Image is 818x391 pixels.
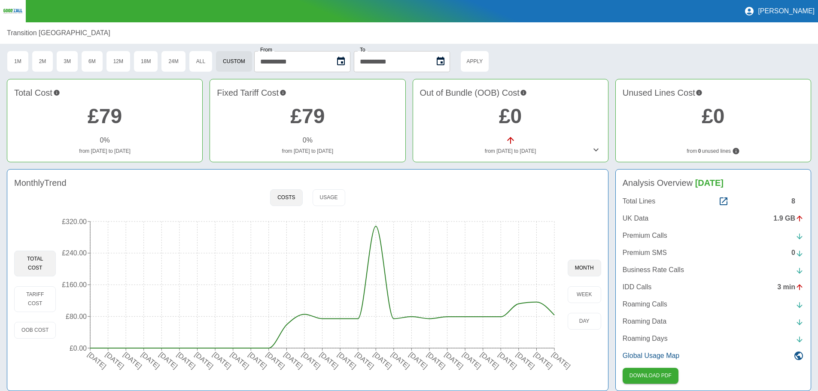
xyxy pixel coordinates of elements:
[623,213,648,224] p: UK Data
[432,53,449,70] button: Choose date, selected date is 31 May 2025
[7,28,110,38] a: Transition [GEOGRAPHIC_DATA]
[479,351,501,370] tspan: [DATE]
[696,86,702,99] svg: Potential saving if surplus lines removed at contract renewal
[623,282,652,292] p: IDD Calls
[122,351,143,370] tspan: [DATE]
[194,351,215,370] tspan: [DATE]
[623,333,804,344] a: Roaming Days
[773,213,804,224] div: 1.9 GB
[499,105,522,127] a: £0
[497,351,518,370] tspan: [DATE]
[354,351,376,370] tspan: [DATE]
[623,248,667,258] p: Premium SMS
[568,286,601,303] button: week
[623,316,666,327] p: Roaming Data
[623,196,804,206] a: Total Lines8
[303,135,313,145] p: 0 %
[3,8,22,14] img: Logo
[140,351,161,370] tspan: [DATE]
[336,351,358,370] tspan: [DATE]
[56,51,78,72] button: 3M
[53,86,60,99] svg: This is the total charges incurred from 01/05/2025 to 31/05/2025
[444,351,465,370] tspan: [DATE]
[698,147,701,155] b: 0
[520,86,527,99] svg: Costs outside of your fixed tariff
[623,230,667,241] p: Premium Calls
[100,135,110,145] p: 0 %
[623,351,680,361] p: Global Usage Map
[301,351,322,370] tspan: [DATE]
[695,178,724,188] span: [DATE]
[81,51,103,72] button: 6M
[247,351,268,370] tspan: [DATE]
[390,351,411,370] tspan: [DATE]
[161,51,185,72] button: 24M
[568,313,601,330] button: day
[313,189,345,206] button: Usage
[360,47,365,52] label: To
[106,51,131,72] button: 12M
[623,213,804,224] a: UK Data1.9 GB
[14,147,195,155] p: from [DATE] to [DATE]
[758,7,815,15] p: [PERSON_NAME]
[732,147,740,155] svg: Lines not used during your chosen timeframe. If multiple months selected only lines never used co...
[332,53,350,70] button: Choose date, selected date is 1 May 2025
[280,86,286,99] svg: This is your recurring contracted cost
[791,196,804,206] div: 8
[229,351,251,370] tspan: [DATE]
[623,299,667,309] p: Roaming Calls
[623,147,804,155] p: from unused lines
[623,196,656,206] p: Total Lines
[623,265,684,275] p: Business Rate Calls
[623,282,804,292] a: IDD Calls3 min
[533,351,554,370] tspan: [DATE]
[265,351,286,370] tspan: [DATE]
[290,105,325,127] a: £79
[408,351,429,370] tspan: [DATE]
[283,351,304,370] tspan: [DATE]
[568,260,601,276] button: month
[7,51,29,72] button: 1M
[791,248,804,258] div: 0
[550,351,572,370] tspan: [DATE]
[14,251,56,276] button: Total Cost
[104,351,126,370] tspan: [DATE]
[14,176,67,189] h4: Monthly Trend
[62,218,87,225] tspan: £320.00
[260,47,272,52] label: From
[211,351,233,370] tspan: [DATE]
[623,248,804,258] a: Premium SMS0
[623,86,804,99] h4: Unused Lines Cost
[66,313,87,320] tspan: £80.00
[623,351,804,361] a: Global Usage Map
[623,368,678,384] button: Click here to download the most recent invoice. If the current month’s invoice is unavailable, th...
[372,351,393,370] tspan: [DATE]
[176,351,197,370] tspan: [DATE]
[217,86,398,99] h4: Fixed Tariff Cost
[515,351,536,370] tspan: [DATE]
[623,299,804,309] a: Roaming Calls
[623,265,804,275] a: Business Rate Calls
[702,105,724,127] a: £0
[623,230,804,241] a: Premium Calls
[14,86,195,99] h4: Total Cost
[62,281,87,288] tspan: £160.00
[420,86,601,99] h4: Out of Bundle (OOB) Cost
[461,351,483,370] tspan: [DATE]
[426,351,447,370] tspan: [DATE]
[32,51,54,72] button: 2M
[158,351,179,370] tspan: [DATE]
[217,147,398,155] p: from [DATE] to [DATE]
[88,105,122,127] a: £79
[460,51,489,72] button: Apply
[14,286,56,312] button: Tariff Cost
[14,322,56,339] button: OOB Cost
[623,316,804,327] a: Roaming Data
[86,351,108,370] tspan: [DATE]
[741,3,818,20] button: [PERSON_NAME]
[319,351,340,370] tspan: [DATE]
[62,249,87,257] tspan: £240.00
[216,51,252,72] button: Custom
[134,51,158,72] button: 18M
